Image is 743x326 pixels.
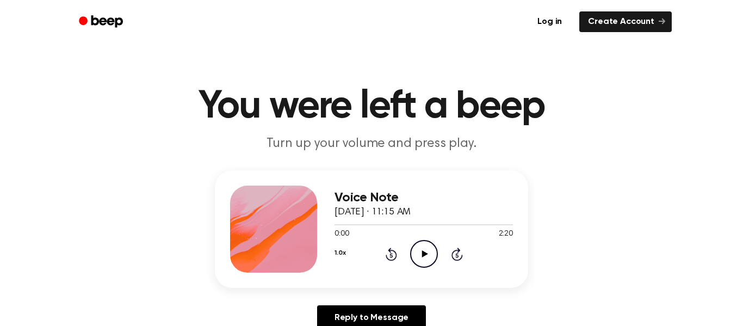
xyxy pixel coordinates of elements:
a: Create Account [579,11,672,32]
button: 1.0x [335,244,345,262]
p: Turn up your volume and press play. [163,135,580,153]
a: Beep [71,11,133,33]
a: Log in [527,9,573,34]
span: 0:00 [335,229,349,240]
h1: You were left a beep [93,87,650,126]
h3: Voice Note [335,190,513,205]
span: 2:20 [499,229,513,240]
span: [DATE] · 11:15 AM [335,207,411,217]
